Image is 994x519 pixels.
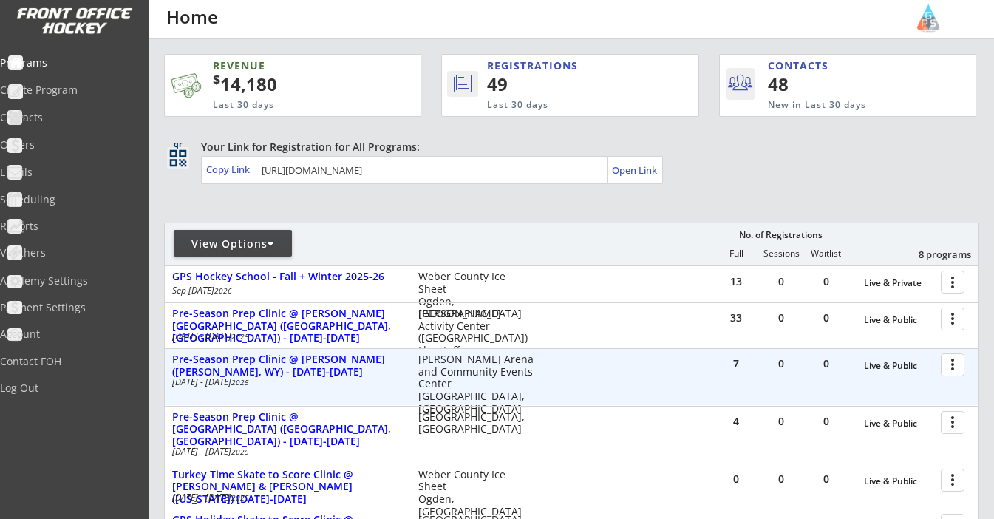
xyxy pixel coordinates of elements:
div: GPS Hockey School - Fall + Winter 2025-26 [172,271,403,283]
button: more_vert [941,411,964,434]
div: Pre-Season Prep Clinic @ [GEOGRAPHIC_DATA] ([GEOGRAPHIC_DATA], [GEOGRAPHIC_DATA]) - [DATE]-[DATE] [172,411,403,448]
div: Your Link for Registration for All Programs: [201,140,933,155]
em: 2025 [231,331,249,342]
div: 0 [804,474,848,484]
div: [GEOGRAPHIC_DATA], [GEOGRAPHIC_DATA] [418,411,534,436]
div: 0 [804,277,848,287]
div: 14,180 [213,72,374,97]
div: Open Link [612,164,658,177]
div: REGISTRATIONS [487,58,634,73]
button: more_vert [941,469,964,492]
div: Sessions [759,248,803,259]
div: Live & Public [864,418,933,429]
div: Full [714,248,758,259]
div: 0 [759,474,803,484]
a: Open Link [612,160,658,180]
div: Live & Public [864,476,933,486]
button: more_vert [941,308,964,330]
div: 33 [714,313,758,323]
div: No. of Registrations [735,230,826,240]
div: Pre-Season Prep Clinic @ [PERSON_NAME] ([PERSON_NAME], WY) - [DATE]-[DATE] [172,353,403,379]
div: [PERSON_NAME] Arena and Community Events Center [GEOGRAPHIC_DATA], [GEOGRAPHIC_DATA] [418,353,534,415]
div: Last 30 days [213,99,355,112]
div: Turkey Time Skate to Score Clinic @ [PERSON_NAME] & [PERSON_NAME] ([US_STATE]) [DATE]-[DATE] [172,469,403,506]
div: 0 [714,474,758,484]
em: 2025 [231,447,249,457]
div: Weber County Ice Sheet Ogden, [GEOGRAPHIC_DATA] [418,271,534,320]
em: 2026 [214,285,232,296]
div: Weber County Ice Sheet Ogden, [GEOGRAPHIC_DATA] [418,469,534,518]
em: 2025 [231,492,249,503]
div: 0 [759,313,803,323]
div: Waitlist [803,248,848,259]
div: View Options [174,237,292,251]
div: [PERSON_NAME] Activity Center ([GEOGRAPHIC_DATA]) Flagstaff, [GEOGRAPHIC_DATA] [418,308,534,370]
div: 48 [768,72,859,97]
div: 0 [759,359,803,369]
button: qr_code [167,147,189,169]
div: 49 [487,72,648,97]
div: [DATE] - [DATE] [172,493,398,502]
div: [DATE] - [DATE] [172,447,398,456]
div: Sep [DATE] [172,286,398,295]
div: [DATE] - [DATE] [172,378,398,387]
div: New in Last 30 days [768,99,907,112]
div: 4 [714,416,758,427]
div: 8 programs [894,248,971,261]
button: more_vert [941,271,964,294]
div: 0 [804,416,848,427]
div: Live & Public [864,361,933,371]
div: Last 30 days [487,99,637,112]
div: 0 [759,277,803,287]
div: REVENUE [213,58,355,73]
div: Live & Public [864,315,933,325]
sup: $ [213,70,220,88]
button: more_vert [941,353,964,376]
div: 0 [804,313,848,323]
div: Pre-Season Prep Clinic @ [PERSON_NAME][GEOGRAPHIC_DATA] ([GEOGRAPHIC_DATA], [GEOGRAPHIC_DATA]) - ... [172,308,403,345]
div: qr [168,140,186,149]
div: 13 [714,277,758,287]
div: 0 [759,416,803,427]
em: 2025 [231,377,249,387]
div: [DATE] - [DATE] [172,332,398,341]
div: CONTACTS [768,58,835,73]
div: 0 [804,359,848,369]
div: Copy Link [206,163,253,176]
div: 7 [714,359,758,369]
div: Live & Private [864,278,933,288]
